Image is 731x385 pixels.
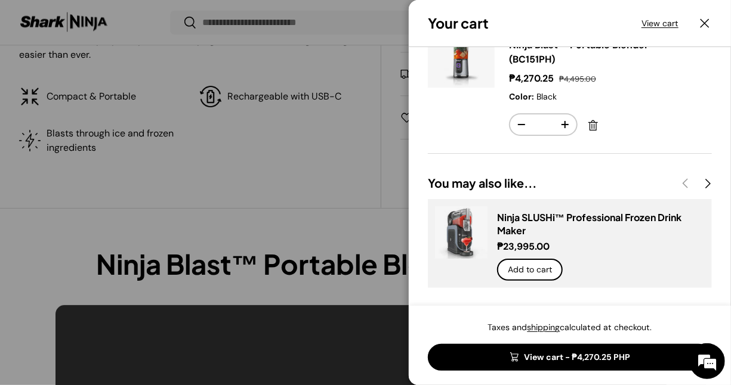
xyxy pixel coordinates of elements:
[428,21,495,88] img: ninja-blast-portable-blender-black-left-side-view-sharkninja-philippines
[641,17,678,30] a: View cart
[528,322,560,333] a: shipping
[488,322,652,333] small: Taxes and calculated at checkout.
[533,114,554,135] input: Quantity
[428,344,712,371] a: View cart - ₱4,270.25 PHP
[497,211,681,237] a: Ninja SLUSHi™ Professional Frozen Drink Maker
[559,74,596,84] s: ₱4,495.00
[582,115,604,136] a: Remove
[497,259,563,281] button: Add to cart
[536,91,557,102] dd: Black
[428,175,675,192] h2: You may also like...
[509,91,534,102] strong: Color:
[509,72,557,85] dd: ₱4,270.25
[428,14,489,32] h2: Your cart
